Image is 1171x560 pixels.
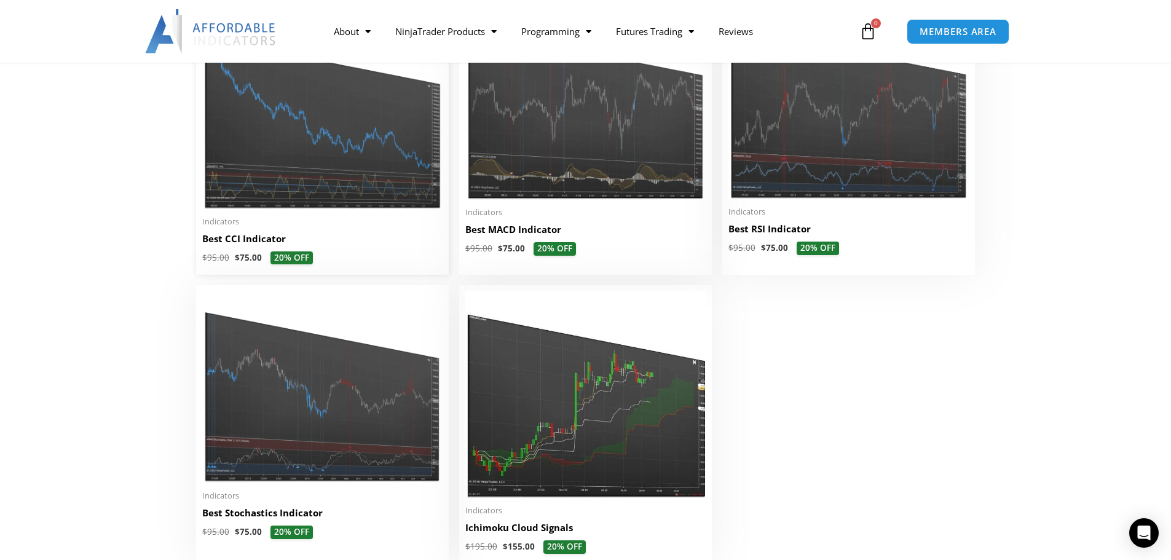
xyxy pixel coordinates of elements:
span: MEMBERS AREA [920,27,996,36]
span: 20% OFF [270,526,313,539]
a: About [321,17,383,45]
img: Best CCI Indicator [202,7,443,209]
span: 20% OFF [534,242,576,256]
span: $ [465,541,470,552]
bdi: 75.00 [761,242,788,253]
img: Best Stochastics Indicator [202,291,443,483]
span: $ [235,252,240,263]
bdi: 95.00 [728,242,755,253]
bdi: 75.00 [235,252,262,263]
span: $ [465,243,470,254]
span: $ [498,243,503,254]
bdi: 95.00 [465,243,492,254]
span: $ [761,242,766,253]
a: Best MACD Indicator [465,223,706,242]
h2: Best Stochastics Indicator [202,507,443,519]
span: Indicators [465,207,706,218]
a: MEMBERS AREA [907,19,1009,44]
img: Best MACD Indicator [465,7,706,200]
span: 20% OFF [543,540,586,554]
bdi: 195.00 [465,541,497,552]
bdi: 75.00 [235,526,262,537]
div: Open Intercom Messenger [1129,518,1159,548]
a: Ichimoku Cloud Signals [465,521,706,540]
span: $ [202,526,207,537]
a: 0 [841,14,895,49]
h2: Ichimoku Cloud Signals [465,521,706,534]
span: Indicators [202,216,443,227]
bdi: 155.00 [503,541,535,552]
img: Ichimuku [465,291,706,498]
span: $ [728,242,733,253]
a: Reviews [706,17,765,45]
span: Indicators [465,505,706,516]
a: Programming [509,17,604,45]
span: $ [235,526,240,537]
bdi: 75.00 [498,243,525,254]
span: Indicators [728,207,969,217]
bdi: 95.00 [202,252,229,263]
span: 20% OFF [797,242,839,255]
a: Futures Trading [604,17,706,45]
span: 20% OFF [270,251,313,265]
bdi: 95.00 [202,526,229,537]
h2: Best CCI Indicator [202,232,443,245]
img: Best RSI Indicator [728,7,969,199]
span: $ [202,252,207,263]
a: NinjaTrader Products [383,17,509,45]
a: Best Stochastics Indicator [202,507,443,526]
nav: Menu [321,17,856,45]
span: 0 [871,18,881,28]
span: Indicators [202,491,443,501]
a: Best CCI Indicator [202,232,443,251]
img: LogoAI | Affordable Indicators – NinjaTrader [145,9,277,53]
h2: Best RSI Indicator [728,223,969,235]
a: Best RSI Indicator [728,223,969,242]
h2: Best MACD Indicator [465,223,706,236]
span: $ [503,541,508,552]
